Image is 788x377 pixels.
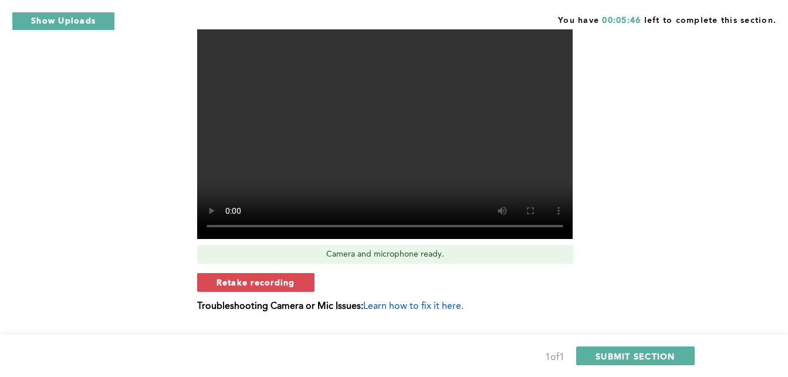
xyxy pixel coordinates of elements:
[363,302,464,311] span: Learn how to fix it here.
[576,346,695,365] button: SUBMIT SECTION
[596,351,675,362] span: SUBMIT SECTION
[545,349,564,366] div: 1 of 1
[197,245,573,264] div: Camera and microphone ready.
[558,12,776,26] span: You have left to complete this section.
[602,16,641,25] span: 00:05:46
[197,302,363,311] b: Troubleshooting Camera or Mic Issues:
[12,12,115,31] button: Show Uploads
[217,277,295,288] span: Retake recording
[197,273,314,292] button: Retake recording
